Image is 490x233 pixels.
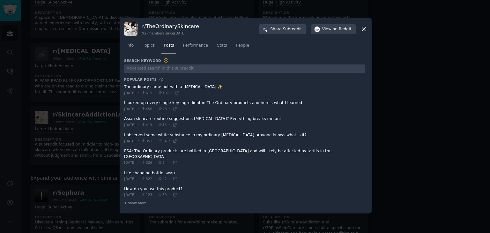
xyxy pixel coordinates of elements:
span: + show more [124,201,147,206]
span: · [138,123,139,129]
span: · [138,176,139,182]
span: · [154,139,156,145]
span: on Reddit [331,28,350,34]
span: · [169,192,170,198]
span: 89 [158,193,167,197]
span: · [154,160,156,166]
span: 107 [158,92,169,96]
span: · [169,123,170,129]
h3: Search Keyword [124,59,169,65]
span: · [154,107,156,113]
span: 54 [158,139,167,144]
span: 419 [141,124,152,128]
span: [DATE] [124,124,136,128]
span: 326 [141,161,152,165]
button: ShareSubreddit [258,26,305,36]
span: · [138,160,139,166]
input: Advanced search in this subreddit [124,66,363,74]
a: Performance [181,42,210,55]
span: · [138,192,139,198]
button: Viewon Reddit [310,26,354,36]
span: · [169,160,170,166]
span: 615 [141,92,152,96]
span: · [169,139,170,145]
div: 92k members since [DATE] [142,33,199,37]
span: · [169,107,170,113]
a: Info [124,42,136,55]
span: [DATE] [124,139,136,144]
span: · [154,123,156,129]
span: · [169,176,170,182]
span: · [154,176,156,182]
span: Info [127,44,134,50]
a: Stats [214,42,229,55]
span: People [235,44,249,50]
span: 28 [158,108,167,112]
span: Performance [183,44,208,50]
span: Subreddit [282,28,301,34]
span: 353 [141,139,152,144]
span: 123 [141,193,152,197]
span: 15 [158,124,167,128]
span: [DATE] [124,161,136,165]
span: · [138,107,139,113]
span: Stats [217,44,226,50]
span: · [154,91,156,97]
span: Posts [164,44,174,50]
span: 42 [158,177,167,181]
span: 34 [158,161,167,165]
span: Share [270,28,301,34]
span: [DATE] [124,193,136,197]
span: [DATE] [124,108,136,112]
h3: Popular Posts [124,79,157,83]
a: People [233,42,251,55]
h3: r/ TheOrdinarySkincare [142,25,199,31]
span: · [138,139,139,145]
a: Posts [161,42,176,55]
span: · [171,91,172,97]
span: [DATE] [124,92,136,96]
a: Topics [141,42,157,55]
span: [DATE] [124,177,136,181]
span: · [138,91,139,97]
span: 456 [141,108,152,112]
span: 322 [141,177,152,181]
span: · [154,192,156,198]
img: TheOrdinarySkincare [124,24,138,37]
span: View [321,28,350,34]
span: Topics [143,44,155,50]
